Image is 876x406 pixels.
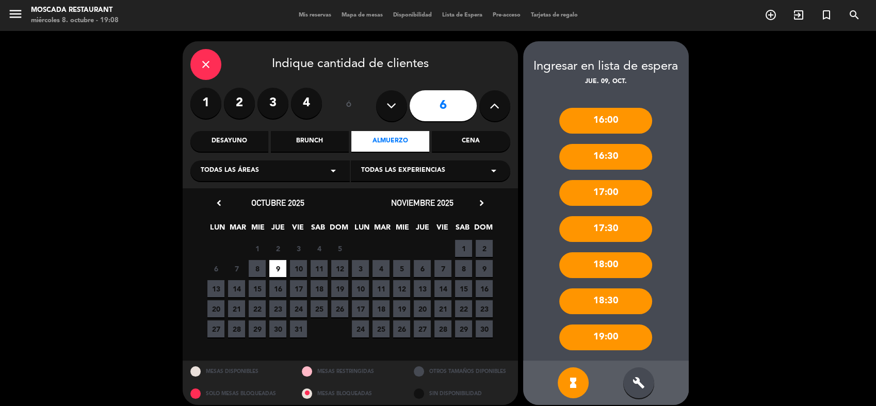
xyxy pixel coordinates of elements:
[290,320,307,337] span: 31
[414,300,431,317] span: 20
[294,361,406,383] div: MESAS RESTRINGIDAS
[311,300,328,317] span: 25
[559,288,652,314] div: 18:30
[331,280,348,297] span: 19
[190,88,221,119] label: 1
[249,221,266,238] span: MIE
[311,240,328,257] span: 4
[559,252,652,278] div: 18:00
[434,221,451,238] span: VIE
[249,280,266,297] span: 15
[228,280,245,297] span: 14
[559,216,652,242] div: 17:30
[207,320,224,337] span: 27
[372,300,390,317] span: 18
[792,9,805,21] i: exit_to_app
[352,280,369,297] span: 10
[31,5,119,15] div: Moscada Restaurant
[820,9,833,21] i: turned_in_not
[374,221,391,238] span: MAR
[632,377,645,389] i: build
[352,300,369,317] span: 17
[200,58,212,71] i: close
[567,377,579,389] i: hourglass_full
[249,300,266,317] span: 22
[257,88,288,119] label: 3
[249,240,266,257] span: 1
[414,320,431,337] span: 27
[488,12,526,18] span: Pre-acceso
[289,221,306,238] span: VIE
[8,6,23,25] button: menu
[474,221,491,238] span: DOM
[310,221,327,238] span: SAB
[269,221,286,238] span: JUE
[393,280,410,297] span: 12
[336,12,388,18] span: Mapa de mesas
[290,240,307,257] span: 3
[311,280,328,297] span: 18
[31,15,119,26] div: miércoles 8. octubre - 19:08
[214,198,224,208] i: chevron_left
[269,240,286,257] span: 2
[327,165,339,177] i: arrow_drop_down
[391,198,453,208] span: noviembre 2025
[224,88,255,119] label: 2
[455,260,472,277] span: 8
[290,260,307,277] span: 10
[455,280,472,297] span: 15
[476,198,487,208] i: chevron_right
[559,144,652,170] div: 16:30
[251,198,304,208] span: octubre 2025
[455,240,472,257] span: 1
[361,166,445,176] span: Todas las experiencias
[434,280,451,297] span: 14
[372,320,390,337] span: 25
[476,240,493,257] span: 2
[351,131,429,152] div: Almuerzo
[269,260,286,277] span: 9
[406,361,518,383] div: OTROS TAMAÑOS DIPONIBLES
[372,280,390,297] span: 11
[294,383,406,405] div: MESAS BLOQUEADAS
[229,221,246,238] span: MAR
[488,165,500,177] i: arrow_drop_down
[331,300,348,317] span: 26
[183,383,295,405] div: SOLO MESAS BLOQUEADAS
[331,240,348,257] span: 5
[228,260,245,277] span: 7
[394,221,411,238] span: MIE
[269,300,286,317] span: 23
[476,300,493,317] span: 23
[765,9,777,21] i: add_circle_outline
[432,131,510,152] div: Cena
[434,320,451,337] span: 28
[414,260,431,277] span: 6
[434,300,451,317] span: 21
[331,260,348,277] span: 12
[476,260,493,277] span: 9
[476,320,493,337] span: 30
[848,9,861,21] i: search
[183,361,295,383] div: MESAS DISPONIBLES
[207,280,224,297] span: 13
[523,57,689,77] div: Ingresar en lista de espera
[388,12,437,18] span: Disponibilidad
[559,180,652,206] div: 17:00
[290,300,307,317] span: 24
[269,280,286,297] span: 16
[393,320,410,337] span: 26
[393,260,410,277] span: 5
[207,300,224,317] span: 20
[353,221,370,238] span: LUN
[559,324,652,350] div: 19:00
[228,320,245,337] span: 28
[8,6,23,22] i: menu
[209,221,226,238] span: LUN
[559,108,652,134] div: 16:00
[249,260,266,277] span: 8
[352,260,369,277] span: 3
[523,77,689,87] div: jue. 09, oct.
[455,300,472,317] span: 22
[207,260,224,277] span: 6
